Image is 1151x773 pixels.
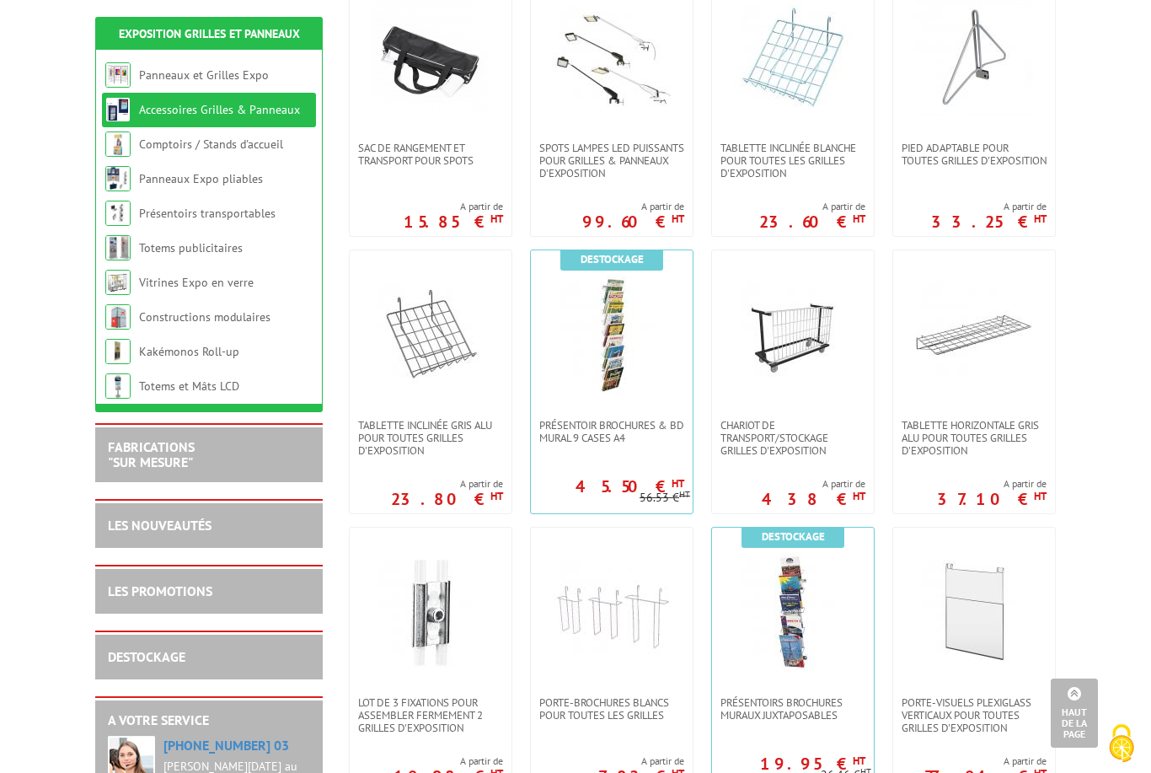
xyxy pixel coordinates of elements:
p: 33.25 € [931,217,1047,227]
a: Lot de 3 fixations pour assembler fermement 2 grilles d'exposition [350,696,511,734]
span: Porte-brochures blancs pour toutes les grilles [539,696,684,722]
a: Panneaux et Grilles Expo [139,67,269,83]
p: 23.80 € [391,494,503,504]
img: Comptoirs / Stands d'accueil [105,132,131,157]
img: Totems et Mâts LCD [105,373,131,399]
img: Porte-brochures blancs pour toutes les grilles [553,553,671,671]
p: 19.95 € [760,759,865,769]
img: Présentoirs transportables [105,201,131,226]
span: Tablette inclinée gris alu pour toutes grilles d'exposition [358,419,503,457]
p: 23.60 € [759,217,865,227]
span: A partir de [937,477,1047,491]
img: Cookies (fenêtre modale) [1100,722,1143,765]
sup: HT [853,212,865,226]
span: A partir de [931,200,1047,213]
img: Tablette horizontale gris alu pour toutes grilles d'exposition [915,276,1033,394]
sup: HT [672,212,684,226]
sup: HT [853,489,865,503]
span: SPOTS LAMPES LED PUISSANTS POUR GRILLES & PANNEAUX d'exposition [539,142,684,180]
p: 15.85 € [404,217,503,227]
img: Présentoir Brochures & BD mural 9 cases A4 [553,276,671,394]
a: Exposition Grilles et Panneaux [119,26,300,41]
a: Porte-visuels plexiglass verticaux pour toutes grilles d'exposition [893,696,1055,734]
p: 56.53 € [640,491,690,504]
img: Accessoires Grilles & Panneaux [105,97,131,122]
a: Comptoirs / Stands d'accueil [139,137,283,152]
h2: A votre service [108,713,310,728]
a: Totems publicitaires [139,240,243,255]
sup: HT [853,754,865,768]
span: Tablette inclinée blanche pour toutes les grilles d'exposition [720,142,865,180]
img: Tablette inclinée gris alu pour toutes grilles d'exposition [372,276,490,394]
span: Pied adaptable pour toutes grilles d'exposition [902,142,1047,167]
sup: HT [1034,212,1047,226]
p: 37.10 € [937,494,1047,504]
a: Porte-brochures blancs pour toutes les grilles [531,696,693,722]
img: Constructions modulaires [105,304,131,330]
span: A partir de [582,200,684,213]
span: A partir de [759,200,865,213]
span: Sac de rangement et transport pour spots [358,142,503,167]
a: [PHONE_NUMBER] 03 [163,737,289,754]
a: Panneaux Expo pliables [139,171,263,186]
span: A partir de [393,754,503,768]
img: Présentoirs brochures muraux juxtaposables [734,553,852,671]
img: Totems publicitaires [105,235,131,260]
span: Présentoir Brochures & BD mural 9 cases A4 [539,419,684,444]
span: A partir de [924,754,1047,768]
p: 99.60 € [582,217,684,227]
a: Tablette horizontale gris alu pour toutes grilles d'exposition [893,419,1055,457]
span: A partir de [391,477,503,491]
a: Pied adaptable pour toutes grilles d'exposition [893,142,1055,167]
sup: HT [672,476,684,491]
sup: HT [1034,489,1047,503]
a: Vitrines Expo en verre [139,275,254,290]
sup: HT [490,489,503,503]
img: Lot de 3 fixations pour assembler fermement 2 grilles d'exposition [372,553,490,671]
img: Panneaux Expo pliables [105,166,131,191]
a: FABRICATIONS"Sur Mesure" [108,438,195,470]
span: Chariot de transport/stockage Grilles d'exposition [720,419,865,457]
a: Chariot de transport/stockage Grilles d'exposition [712,419,874,457]
a: Tablette inclinée gris alu pour toutes grilles d'exposition [350,419,511,457]
b: Destockage [581,252,644,266]
a: Présentoirs transportables [139,206,276,221]
sup: HT [679,488,690,500]
a: DESTOCKAGE [108,648,185,665]
img: Vitrines Expo en verre [105,270,131,295]
span: Présentoirs brochures muraux juxtaposables [720,696,865,722]
a: Présentoirs brochures muraux juxtaposables [712,696,874,722]
p: 45.50 € [575,481,684,491]
span: A partir de [762,477,865,491]
a: Kakémonos Roll-up [139,344,239,359]
a: Présentoir Brochures & BD mural 9 cases A4 [531,419,693,444]
sup: HT [490,212,503,226]
span: Porte-visuels plexiglass verticaux pour toutes grilles d'exposition [902,696,1047,734]
img: Porte-visuels plexiglass verticaux pour toutes grilles d'exposition [915,553,1033,671]
img: Chariot de transport/stockage Grilles d'exposition [734,276,852,394]
span: Tablette horizontale gris alu pour toutes grilles d'exposition [902,419,1047,457]
span: A partir de [404,200,503,213]
a: Tablette inclinée blanche pour toutes les grilles d'exposition [712,142,874,180]
a: SPOTS LAMPES LED PUISSANTS POUR GRILLES & PANNEAUX d'exposition [531,142,693,180]
button: Cookies (fenêtre modale) [1092,716,1151,773]
p: 438 € [762,494,865,504]
a: LES NOUVEAUTÉS [108,517,211,534]
img: Kakémonos Roll-up [105,339,131,364]
b: Destockage [762,529,825,544]
a: LES PROMOTIONS [108,582,212,599]
a: Constructions modulaires [139,309,270,325]
a: Accessoires Grilles & Panneaux [139,102,300,117]
span: A partir de [598,754,684,768]
a: Sac de rangement et transport pour spots [350,142,511,167]
span: Lot de 3 fixations pour assembler fermement 2 grilles d'exposition [358,696,503,734]
a: Totems et Mâts LCD [139,378,239,394]
img: Panneaux et Grilles Expo [105,62,131,88]
a: Haut de la page [1051,679,1098,748]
